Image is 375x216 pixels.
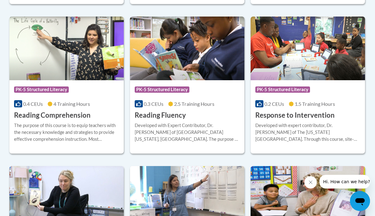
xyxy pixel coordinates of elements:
[295,101,335,107] span: 1.5 Training Hours
[130,17,244,154] a: Course LogoPK-5 Structured Literacy0.3 CEUs2.5 Training Hours Reading FluencyDeveloped with Exper...
[251,17,365,154] a: Course LogoPK-5 Structured Literacy0.2 CEUs1.5 Training Hours Response to InterventionDeveloped w...
[174,101,214,107] span: 2.5 Training Hours
[255,122,360,143] div: Developed with expert contributor, Dr. [PERSON_NAME] of The [US_STATE][GEOGRAPHIC_DATA]. Through ...
[14,110,91,120] h3: Reading Comprehension
[9,17,124,80] img: Course Logo
[9,17,124,154] a: Course LogoPK-5 Structured Literacy0.4 CEUs4 Training Hours Reading ComprehensionThe purpose of t...
[135,110,186,120] h3: Reading Fluency
[14,122,119,143] div: The purpose of this course is to equip teachers with the necessary knowledge and strategies to pr...
[135,122,240,143] div: Developed with Expert Contributor, Dr. [PERSON_NAME] of [GEOGRAPHIC_DATA][US_STATE], [GEOGRAPHIC_...
[319,175,370,189] iframe: Message from company
[135,86,189,93] span: PK-5 Structured Literacy
[264,101,284,107] span: 0.2 CEUs
[255,110,335,120] h3: Response to Intervention
[53,101,90,107] span: 4 Training Hours
[130,17,244,80] img: Course Logo
[251,17,365,80] img: Course Logo
[350,191,370,211] iframe: Button to launch messaging window
[23,101,43,107] span: 0.4 CEUs
[304,176,317,189] iframe: Close message
[255,86,310,93] span: PK-5 Structured Literacy
[14,86,69,93] span: PK-5 Structured Literacy
[144,101,163,107] span: 0.3 CEUs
